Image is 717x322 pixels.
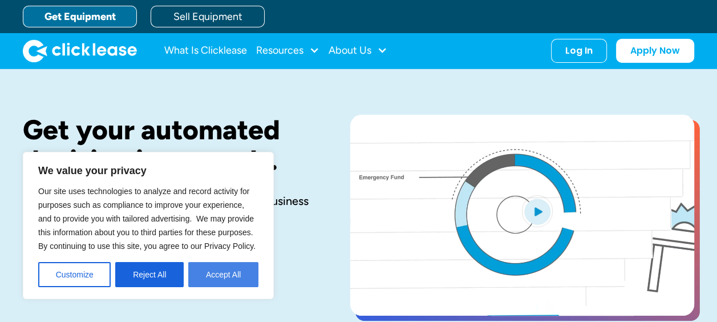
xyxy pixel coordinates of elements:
div: About Us [329,39,387,62]
button: Accept All [188,262,258,287]
span: Our site uses technologies to analyze and record activity for purposes such as compliance to impr... [38,187,256,251]
div: We value your privacy [23,152,274,299]
button: Customize [38,262,111,287]
h1: Get your automated decision in seconds. [23,115,314,175]
a: Sell Equipment [151,6,265,27]
img: Clicklease logo [23,39,137,62]
a: Get Equipment [23,6,137,27]
div: Log In [565,45,593,57]
img: Blue play button logo on a light blue circular background [522,195,553,227]
a: open lightbox [350,115,694,316]
p: We value your privacy [38,164,258,178]
a: home [23,39,137,62]
div: Resources [256,39,319,62]
button: Reject All [115,262,184,287]
a: Apply Now [616,39,694,63]
a: What Is Clicklease [164,39,247,62]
